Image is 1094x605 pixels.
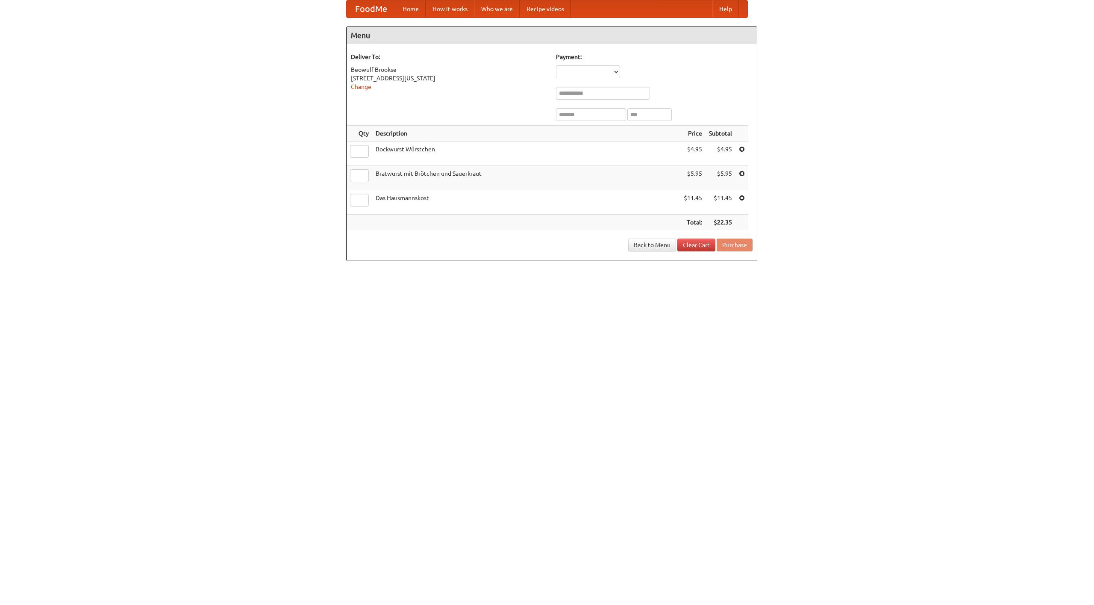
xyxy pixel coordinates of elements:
[717,239,753,251] button: Purchase
[396,0,426,18] a: Home
[351,74,547,83] div: [STREET_ADDRESS][US_STATE]
[474,0,520,18] a: Who we are
[628,239,676,251] a: Back to Menu
[680,142,706,166] td: $4.95
[680,166,706,190] td: $5.95
[347,27,757,44] h4: Menu
[706,166,735,190] td: $5.95
[372,166,680,190] td: Bratwurst mit Brötchen und Sauerkraut
[706,142,735,166] td: $4.95
[712,0,739,18] a: Help
[351,53,547,61] h5: Deliver To:
[556,53,753,61] h5: Payment:
[426,0,474,18] a: How it works
[372,190,680,215] td: Das Hausmannskost
[706,215,735,230] th: $22.35
[347,126,372,142] th: Qty
[706,190,735,215] td: $11.45
[351,65,547,74] div: Beowulf Brookse
[706,126,735,142] th: Subtotal
[677,239,715,251] a: Clear Cart
[680,215,706,230] th: Total:
[347,0,396,18] a: FoodMe
[372,126,680,142] th: Description
[680,190,706,215] td: $11.45
[680,126,706,142] th: Price
[372,142,680,166] td: Bockwurst Würstchen
[520,0,571,18] a: Recipe videos
[351,83,371,90] a: Change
